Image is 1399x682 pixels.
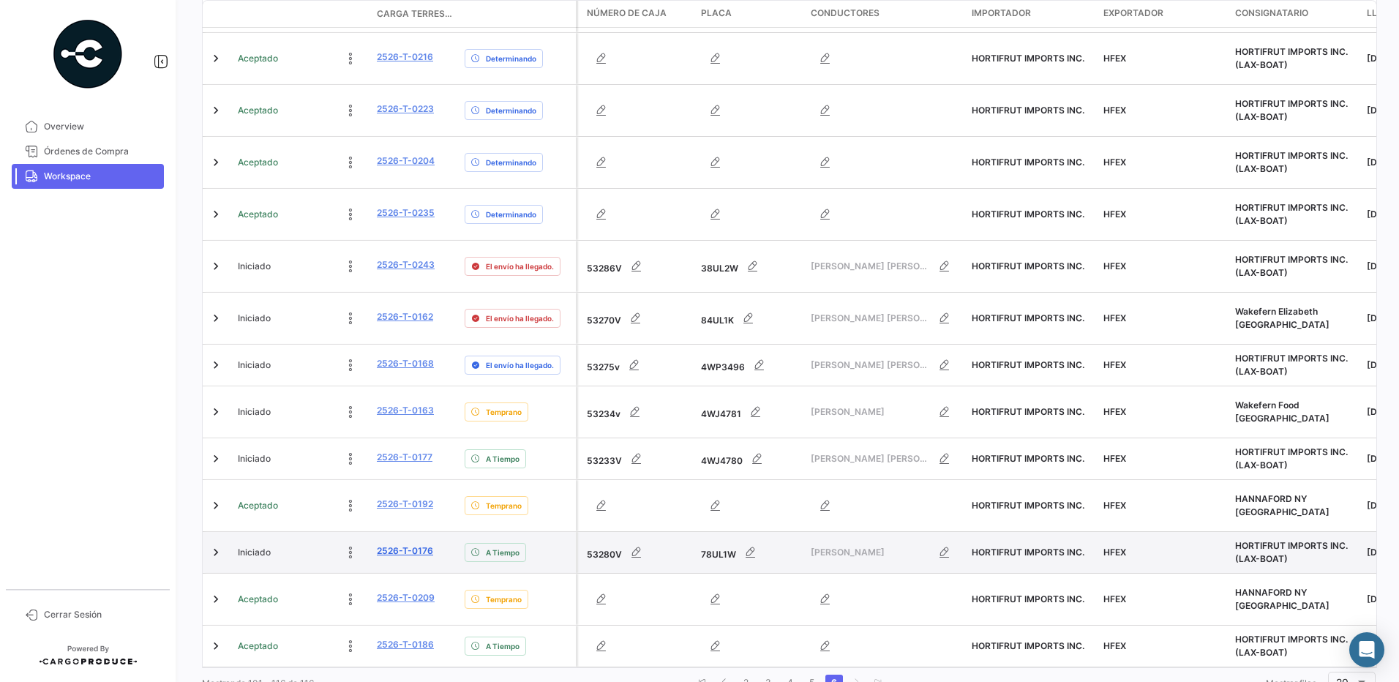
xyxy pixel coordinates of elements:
[377,102,434,116] a: 2526-T-0223
[238,104,278,117] span: Aceptado
[1235,634,1348,658] span: HORTIFRUT IMPORTS INC. (LAX-BOAT)
[811,405,930,419] span: [PERSON_NAME]
[811,452,930,465] span: [PERSON_NAME] [PERSON_NAME]
[1235,540,1348,564] span: HORTIFRUT IMPORTS INC. (LAX-BOAT)
[209,639,223,653] a: Expand/Collapse Row
[1098,1,1229,27] datatable-header-cell: Exportador
[377,498,433,511] a: 2526-T-0192
[1103,500,1126,511] span: HFEX
[1235,150,1348,174] span: HORTIFRUT IMPORTS INC. (LAX-BOAT)
[486,209,536,220] span: Determinando
[486,547,520,558] span: A Tiempo
[972,53,1084,64] span: HORTIFRUT IMPORTS INC.
[459,8,576,20] datatable-header-cell: Delay Status
[209,451,223,466] a: Expand/Collapse Row
[209,103,223,118] a: Expand/Collapse Row
[238,208,278,221] span: Aceptado
[377,591,435,604] a: 2526-T-0209
[377,638,434,651] a: 2526-T-0186
[701,397,799,427] div: 4WJ4781
[701,252,799,281] div: 38UL2W
[1235,7,1308,20] span: Consignatario
[1235,98,1348,122] span: HORTIFRUT IMPORTS INC. (LAX-BOAT)
[1229,1,1361,27] datatable-header-cell: Consignatario
[1103,312,1126,323] span: HFEX
[1235,587,1329,611] span: HANNAFORD NY DC
[701,444,799,473] div: 4WJ4780
[486,406,522,418] span: Temprano
[701,304,799,333] div: 84UL1K
[972,157,1084,168] span: HORTIFRUT IMPORTS INC.
[238,359,271,372] span: Iniciado
[238,156,278,169] span: Aceptado
[238,405,271,419] span: Iniciado
[377,310,433,323] a: 2526-T-0162
[1103,261,1126,271] span: HFEX
[1235,353,1348,377] span: HORTIFRUT IMPORTS INC. (LAX-BOAT)
[377,451,432,464] a: 2526-T-0177
[377,154,435,168] a: 2526-T-0204
[811,359,930,372] span: [PERSON_NAME] [PERSON_NAME]
[972,453,1084,464] span: HORTIFRUT IMPORTS INC.
[238,640,278,653] span: Aceptado
[811,312,930,325] span: [PERSON_NAME] [PERSON_NAME]
[44,145,158,158] span: Órdenes de Compra
[44,120,158,133] span: Overview
[486,312,554,324] span: El envío ha llegado.
[1103,640,1126,651] span: HFEX
[12,164,164,189] a: Workspace
[209,498,223,513] a: Expand/Collapse Row
[486,157,536,168] span: Determinando
[238,593,278,606] span: Aceptado
[1103,157,1126,168] span: HFEX
[44,608,158,621] span: Cerrar Sesión
[811,7,879,20] span: Conductores
[1103,7,1163,20] span: Exportador
[701,538,799,567] div: 78UL1W
[232,8,371,20] datatable-header-cell: Estado
[1235,446,1348,471] span: HORTIFRUT IMPORTS INC. (LAX-BOAT)
[209,51,223,66] a: Expand/Collapse Row
[587,252,689,281] div: 53286V
[209,405,223,419] a: Expand/Collapse Row
[238,499,278,512] span: Aceptado
[811,260,930,273] span: [PERSON_NAME] [PERSON_NAME]
[972,406,1084,417] span: HORTIFRUT IMPORTS INC.
[1235,46,1348,70] span: HORTIFRUT IMPORTS INC. (LAX-BOAT)
[1103,406,1126,417] span: HFEX
[1103,53,1126,64] span: HFEX
[486,53,536,64] span: Determinando
[1103,453,1126,464] span: HFEX
[587,397,689,427] div: 53234v
[238,312,271,325] span: Iniciado
[811,546,930,559] span: [PERSON_NAME]
[486,359,554,371] span: El envío ha llegado.
[377,7,453,20] span: Carga Terrestre #
[377,544,433,558] a: 2526-T-0176
[1235,254,1348,278] span: HORTIFRUT IMPORTS INC. (LAX-BOAT)
[972,593,1084,604] span: HORTIFRUT IMPORTS INC.
[238,52,278,65] span: Aceptado
[587,304,689,333] div: 53270V
[701,351,799,380] div: 4WP3496
[51,18,124,91] img: powered-by.png
[701,7,732,20] span: Placa
[377,404,434,417] a: 2526-T-0163
[1103,547,1126,558] span: HFEX
[486,640,520,652] span: A Tiempo
[972,640,1084,651] span: HORTIFRUT IMPORTS INC.
[238,452,271,465] span: Iniciado
[1235,306,1329,330] span: Wakefern Elizabeth NJ
[972,359,1084,370] span: HORTIFRUT IMPORTS INC.
[238,260,271,273] span: Iniciado
[972,209,1084,220] span: HORTIFRUT IMPORTS INC.
[972,547,1084,558] span: HORTIFRUT IMPORTS INC.
[1103,593,1126,604] span: HFEX
[486,593,522,605] span: Temprano
[209,358,223,372] a: Expand/Collapse Row
[966,1,1098,27] datatable-header-cell: Importador
[1103,359,1126,370] span: HFEX
[377,258,435,271] a: 2526-T-0243
[377,50,433,64] a: 2526-T-0216
[972,500,1084,511] span: HORTIFRUT IMPORTS INC.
